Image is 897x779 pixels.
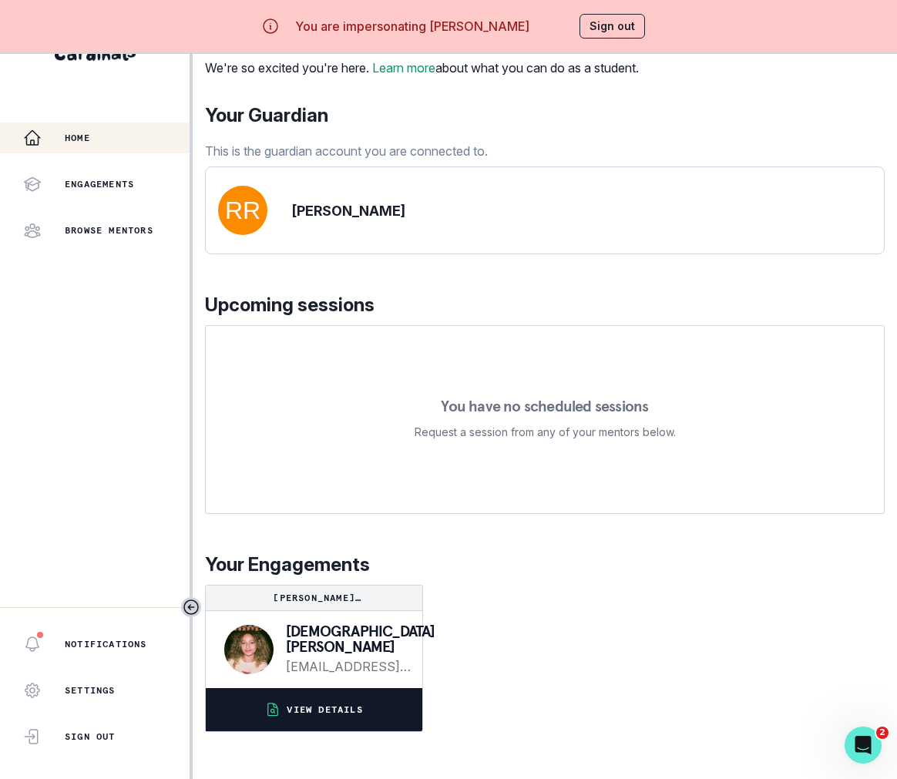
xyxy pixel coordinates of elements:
p: You have no scheduled sessions [441,398,648,414]
p: Your Engagements [205,551,885,579]
p: This is the guardian account you are connected to. [205,142,488,160]
p: Upcoming sessions [205,291,885,319]
p: You are impersonating [PERSON_NAME] [295,17,529,35]
p: Sign Out [65,730,116,743]
button: Toggle sidebar [181,597,201,617]
p: Home [65,132,90,144]
p: VIEW DETAILS [287,703,362,716]
p: Request a session from any of your mentors below. [415,423,676,442]
p: Browse Mentors [65,224,153,237]
a: [EMAIL_ADDRESS][PERSON_NAME][DOMAIN_NAME] [286,657,435,676]
img: svg [218,186,267,235]
p: We're so excited you're here. about what you can do as a student. [205,59,639,77]
button: VIEW DETAILS [206,688,422,731]
iframe: Intercom live chat [845,727,882,764]
p: Settings [65,684,116,697]
span: 2 [876,727,889,739]
p: Your Guardian [205,102,488,129]
p: [DEMOGRAPHIC_DATA][PERSON_NAME] [286,623,435,654]
button: Sign out [580,14,645,39]
p: Notifications [65,638,147,650]
p: Engagements [65,178,134,190]
p: [PERSON_NAME] [292,200,405,221]
a: Learn more [372,60,435,76]
p: [PERSON_NAME] Psychology/Creative Writing Passion Project [212,592,416,604]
